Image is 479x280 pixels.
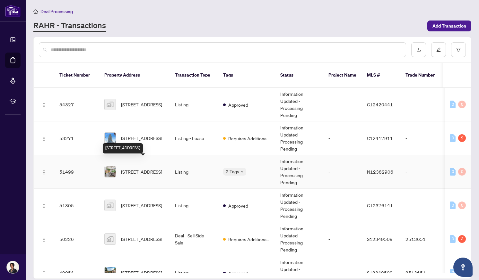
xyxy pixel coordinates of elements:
td: Listing [170,189,218,222]
td: - [323,155,362,189]
img: thumbnail-img [105,133,116,144]
button: Logo [39,167,49,177]
th: Transaction Type [170,63,218,88]
span: Approved [228,202,248,209]
td: Listing [170,155,218,189]
span: [STREET_ADDRESS] [121,101,162,108]
div: 3 [458,235,466,243]
span: C12417911 [367,135,393,141]
div: 0 [450,202,456,209]
span: Deal Processing [40,9,73,14]
img: Logo [41,170,47,175]
td: - [400,88,445,121]
img: thumbnail-img [105,267,116,278]
button: Logo [39,234,49,244]
img: logo [5,5,21,17]
img: thumbnail-img [105,234,116,244]
div: 0 [458,168,466,176]
img: thumbnail-img [105,166,116,177]
span: Approved [228,101,248,108]
span: [STREET_ADDRESS] [121,135,162,142]
span: N12382906 [367,169,393,175]
td: 53271 [54,121,99,155]
img: thumbnail-img [105,99,116,110]
span: download [416,47,421,52]
span: edit [436,47,441,52]
span: down [240,170,244,173]
th: Trade Number [400,63,445,88]
span: C12376141 [367,202,393,208]
th: Project Name [323,63,362,88]
button: Logo [39,133,49,143]
td: 51499 [54,155,99,189]
button: Logo [39,200,49,210]
span: Requires Additional Docs [228,236,270,243]
td: Information Updated - Processing Pending [275,189,323,222]
div: 0 [450,168,456,176]
img: thumbnail-img [105,200,116,211]
span: C12420441 [367,102,393,107]
td: Information Updated - Processing Pending [275,88,323,121]
span: S12349509 [367,236,393,242]
th: Property Address [99,63,170,88]
div: 0 [450,235,456,243]
td: - [400,189,445,222]
td: - [323,222,362,256]
span: S12349509 [367,270,393,276]
button: Logo [39,99,49,110]
td: 51305 [54,189,99,222]
button: download [411,42,426,57]
button: filter [451,42,466,57]
td: - [323,121,362,155]
td: Deal - Sell Side Sale [170,222,218,256]
th: MLS # [362,63,400,88]
img: Logo [41,237,47,242]
td: Information Updated - Processing Pending [275,222,323,256]
td: 54327 [54,88,99,121]
td: - [323,88,362,121]
img: Logo [41,103,47,108]
div: 0 [458,101,466,108]
span: home [33,9,38,14]
div: 0 [450,269,456,276]
span: Add Transaction [432,21,466,31]
td: Listing [170,88,218,121]
td: Information Updated - Processing Pending [275,155,323,189]
td: 2513651 [400,222,445,256]
td: 50226 [54,222,99,256]
span: filter [456,47,461,52]
td: Information Updated - Processing Pending [275,121,323,155]
div: 0 [458,202,466,209]
div: 0 [450,101,456,108]
button: edit [431,42,446,57]
span: Approved [228,269,248,276]
span: [STREET_ADDRESS] [121,269,162,276]
th: Ticket Number [54,63,99,88]
td: - [400,121,445,155]
button: Logo [39,268,49,278]
img: Profile Icon [7,261,19,273]
td: Listing - Lease [170,121,218,155]
button: Add Transaction [427,21,471,31]
div: 2 [458,134,466,142]
span: 2 Tags [226,168,239,175]
div: [STREET_ADDRESS] [103,143,143,153]
a: RAHR - Transactions [33,20,106,32]
img: Logo [41,136,47,141]
th: Status [275,63,323,88]
th: Tags [218,63,275,88]
button: Open asap [453,258,473,277]
td: - [400,155,445,189]
span: Requires Additional Docs [228,135,270,142]
img: Logo [41,203,47,209]
span: [STREET_ADDRESS] [121,168,162,175]
img: Logo [41,271,47,276]
span: [STREET_ADDRESS] [121,202,162,209]
td: - [323,189,362,222]
div: 0 [450,134,456,142]
span: [STREET_ADDRESS] [121,235,162,243]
